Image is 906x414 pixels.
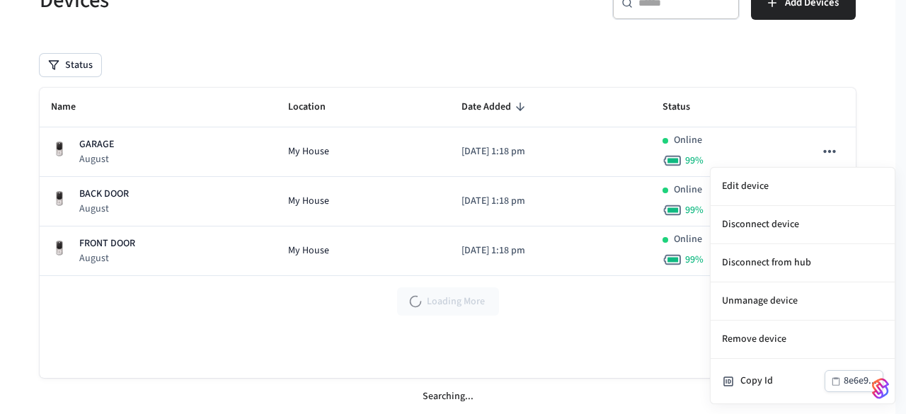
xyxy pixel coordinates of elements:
img: SeamLogoGradient.69752ec5.svg [872,377,889,400]
li: Remove device [711,321,895,359]
div: 8e6e9... [844,372,877,390]
li: Edit device [711,168,895,206]
button: 8e6e9... [825,370,883,392]
li: Disconnect from hub [711,244,895,282]
li: Unmanage device [711,282,895,321]
div: Copy Id [740,374,825,389]
li: Disconnect device [711,206,895,244]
